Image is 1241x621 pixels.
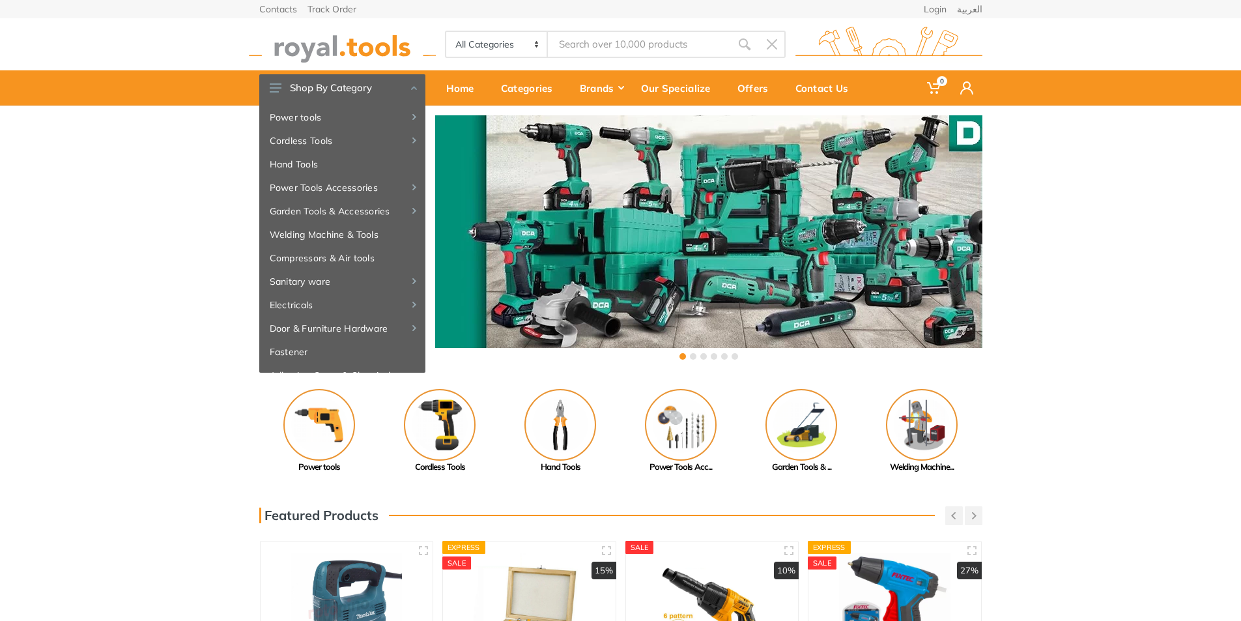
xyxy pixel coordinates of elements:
[774,562,799,580] div: 10%
[442,541,485,554] div: Express
[380,389,500,474] a: Cordless Tools
[259,129,425,152] a: Cordless Tools
[259,74,425,102] button: Shop By Category
[437,70,492,106] a: Home
[307,5,356,14] a: Track Order
[404,389,476,461] img: Royal - Cordless Tools
[632,74,728,102] div: Our Specialize
[259,389,380,474] a: Power tools
[259,340,425,364] a: Fastener
[259,199,425,223] a: Garden Tools & Accessories
[765,389,837,461] img: Royal - Garden Tools & Accessories
[249,27,436,63] img: royal.tools Logo
[918,70,951,106] a: 0
[741,389,862,474] a: Garden Tools & ...
[500,389,621,474] a: Hand Tools
[259,106,425,129] a: Power tools
[786,74,866,102] div: Contact Us
[548,31,730,58] input: Site search
[259,461,380,474] div: Power tools
[442,556,471,570] div: SALE
[259,223,425,246] a: Welding Machine & Tools
[741,461,862,474] div: Garden Tools & ...
[632,70,728,106] a: Our Specialize
[492,70,571,106] a: Categories
[259,152,425,176] a: Hand Tools
[492,74,571,102] div: Categories
[795,27,982,63] img: royal.tools Logo
[259,508,378,523] h3: Featured Products
[645,389,717,461] img: Royal - Power Tools Accessories
[957,5,982,14] a: العربية
[571,74,632,102] div: Brands
[924,5,947,14] a: Login
[524,389,596,461] img: Royal - Hand Tools
[957,562,982,580] div: 27%
[937,76,947,86] span: 0
[259,176,425,199] a: Power Tools Accessories
[259,317,425,340] a: Door & Furniture Hardware
[786,70,866,106] a: Contact Us
[446,32,549,57] select: Category
[259,293,425,317] a: Electricals
[862,461,982,474] div: Welding Machine...
[808,541,851,554] div: Express
[283,389,355,461] img: Royal - Power tools
[728,70,786,106] a: Offers
[621,389,741,474] a: Power Tools Acc...
[625,541,654,554] div: SALE
[886,389,958,461] img: Royal - Welding Machine & Tools
[862,389,982,474] a: Welding Machine...
[259,364,425,387] a: Adhesive, Spray & Chemical
[437,74,492,102] div: Home
[259,270,425,293] a: Sanitary ware
[500,461,621,474] div: Hand Tools
[259,246,425,270] a: Compressors & Air tools
[621,461,741,474] div: Power Tools Acc...
[728,74,786,102] div: Offers
[808,556,836,570] div: SALE
[592,562,616,580] div: 15%
[380,461,500,474] div: Cordless Tools
[259,5,297,14] a: Contacts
